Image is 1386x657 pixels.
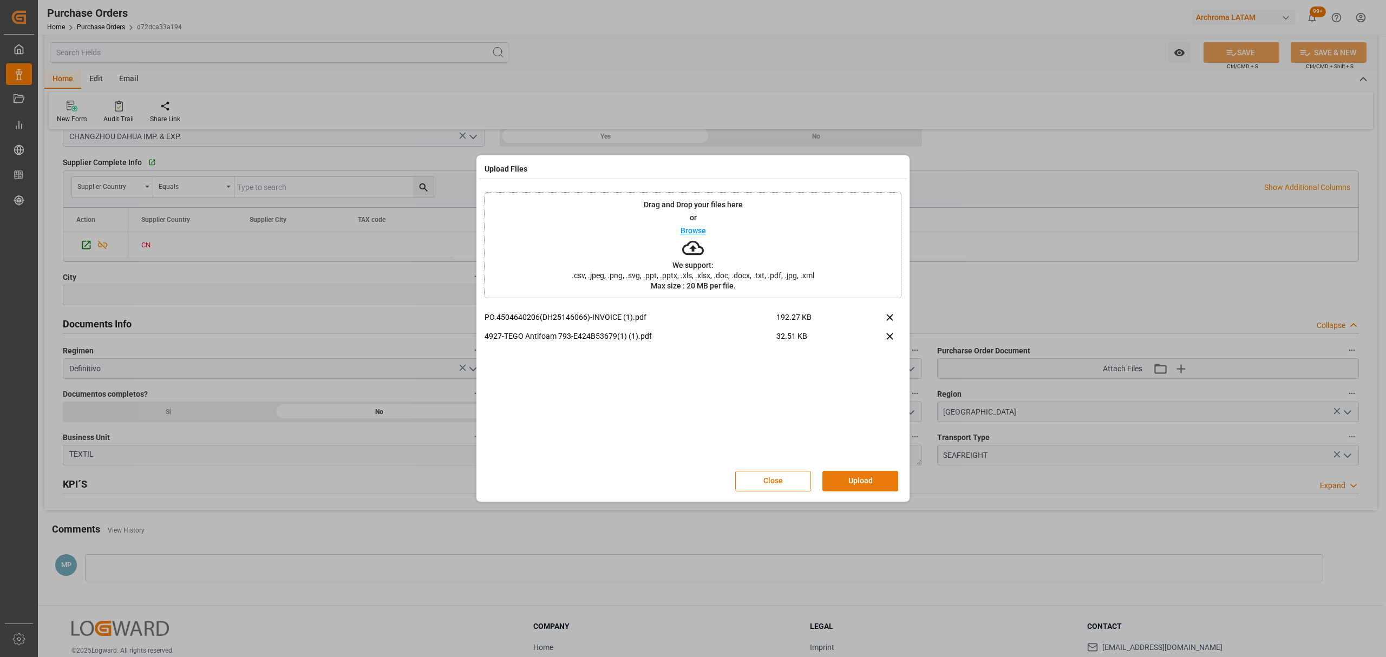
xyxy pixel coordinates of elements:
[776,331,850,350] span: 32.51 KB
[485,192,901,298] div: Drag and Drop your files hereorBrowseWe support:.csv, .jpeg, .png, .svg, .ppt, .pptx, .xls, .xlsx...
[672,261,714,269] p: We support:
[822,471,898,491] button: Upload
[485,331,776,342] p: 4927-TEGO Antifoam 793-E424B53679(1) (1).pdf
[651,282,736,290] p: Max size : 20 MB per file.
[485,312,776,323] p: PO.4504640206(DH25146066)-INVOICE (1).pdf
[681,227,706,234] p: Browse
[644,201,743,208] p: Drag and Drop your files here
[776,312,850,331] span: 192.27 KB
[690,214,697,221] p: or
[565,272,821,279] span: .csv, .jpeg, .png, .svg, .ppt, .pptx, .xls, .xlsx, .doc, .docx, .txt, .pdf, .jpg, .xml
[485,163,527,175] h4: Upload Files
[735,471,811,491] button: Close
